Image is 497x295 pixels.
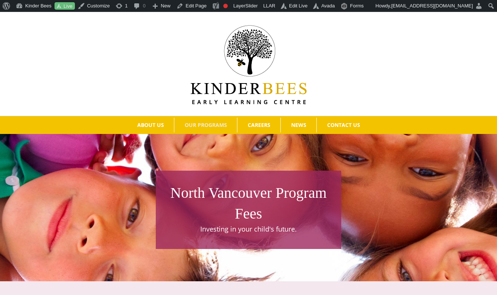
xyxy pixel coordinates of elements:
span: OUR PROGRAMS [185,122,227,128]
a: OUR PROGRAMS [174,118,237,132]
a: NEWS [281,118,316,132]
h1: North Vancouver Program Fees [159,183,338,224]
span: [EMAIL_ADDRESS][DOMAIN_NAME] [391,3,473,9]
span: CAREERS [248,122,270,128]
div: Focus keyphrase not set [223,4,228,8]
p: Investing in your child's future. [159,224,338,234]
span: ABOUT US [137,122,164,128]
a: CAREERS [237,118,280,132]
a: ABOUT US [127,118,174,132]
nav: Main Menu [11,116,486,134]
a: Live [55,2,75,10]
span: CONTACT US [327,122,360,128]
img: Kinder Bees Logo [191,25,307,104]
span: NEWS [291,122,306,128]
a: CONTACT US [317,118,370,132]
